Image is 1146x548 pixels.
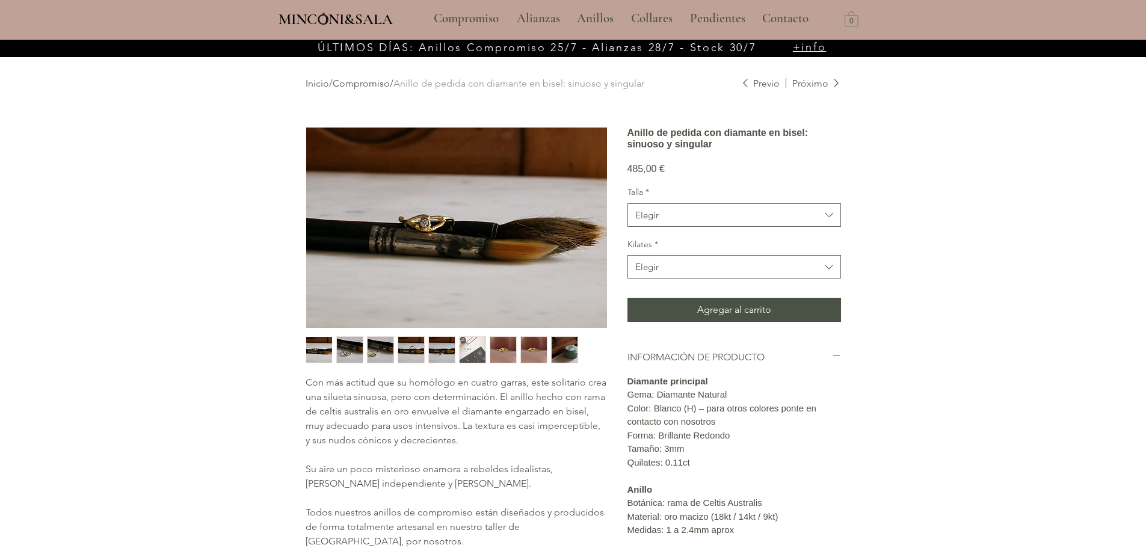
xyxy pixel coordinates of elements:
[551,336,578,363] div: 9 / 9
[627,351,841,364] button: INFORMACIÓN DE PRODUCTO
[279,10,393,28] span: MINCONI&SALA
[393,78,644,89] a: Anillo de pedida con diamante en bisel: sinuoso y singular
[627,164,665,174] span: 485,00 €
[490,336,517,363] button: Miniatura: Anillo de pedida con diamante en bisel: sinuoso y singular
[368,337,393,363] img: Miniatura: Anillo de pedida con diamante en bisel: sinuoso y singular
[333,78,390,89] a: Compromiso
[306,337,332,363] img: Miniatura: Anillo de pedida con diamante en bisel: sinuoso y singular
[622,4,681,34] a: Collares
[627,239,841,251] label: Kilates
[627,456,841,470] p: Quilates: 0.11ct
[306,77,741,90] div: / /
[627,376,708,386] strong: Diamante principal
[428,4,505,34] p: Compromiso
[336,336,363,363] div: 2 / 9
[318,41,756,54] span: ÚLTIMOS DÍAS: Anillos Compromiso 25/7 - Alianzas 28/7 - Stock 30/7
[627,496,841,510] p: Botánica: rama de Celtis Australis
[367,336,394,363] button: Miniatura: Anillo de pedida con diamante en bisel: sinuoso y singular
[306,462,606,491] p: Su aire un poco misterioso enamora a rebeldes idealistas, [PERSON_NAME] independiente y [PERSON_N...
[459,336,486,363] button: Miniatura: Anillo de pedida con diamante en bisel: sinuoso y singular
[425,4,508,34] a: Compromiso
[459,336,486,363] div: 6 / 9
[627,298,841,322] button: Agregar al carrito
[568,4,622,34] a: Anillos
[490,337,516,363] img: Miniatura: Anillo de pedida con diamante en bisel: sinuoso y singular
[279,8,393,28] a: MINCONI&SALA
[336,336,363,363] button: Miniatura: Anillo de pedida con diamante en bisel: sinuoso y singular
[571,4,620,34] p: Anillos
[429,337,455,363] img: Miniatura: Anillo de pedida con diamante en bisel: sinuoso y singular
[627,255,841,279] button: Kilates
[551,336,578,363] button: Miniatura: Anillo de pedida con diamante en bisel: sinuoso y singular
[306,128,607,328] img: Anillo de pedida con diamante en bisel: sinuoso y singular
[635,260,659,273] div: Elegir
[511,4,566,34] p: Alianzas
[306,375,606,448] p: Con más actitud que su homólogo en cuatro garras, este solitario crea una silueta sinuosa, pero c...
[627,402,841,429] p: Color: Blanco (H) – para otros colores ponte en contacto con nosotros
[625,4,679,34] p: Collares
[460,337,485,363] img: Miniatura: Anillo de pedida con diamante en bisel: sinuoso y singular
[627,429,841,443] p: Forma: Brillante Redondo
[786,77,841,90] a: Próximo
[428,336,455,363] div: 5 / 9
[490,336,517,363] div: 7 / 9
[306,336,333,363] button: Miniatura: Anillo de pedida con diamante en bisel: sinuoso y singular
[401,4,842,34] nav: Sitio
[635,209,659,221] div: Elegir
[627,186,841,199] label: Talla
[627,484,653,494] strong: Anillo
[627,442,841,456] p: Tamaño: 3mm
[306,336,333,363] div: 1 / 9
[306,78,329,89] a: Inicio
[521,337,547,363] img: Miniatura: Anillo de pedida con diamante en bisel: sinuoso y singular
[552,337,578,363] img: Miniatura: Anillo de pedida con diamante en bisel: sinuoso y singular
[845,10,858,26] a: Carrito con 0 ítems
[681,4,753,34] a: Pendientes
[627,127,841,150] h1: Anillo de pedida con diamante en bisel: sinuoso y singular
[398,337,424,363] img: Miniatura: Anillo de pedida con diamante en bisel: sinuoso y singular
[684,4,751,34] p: Pendientes
[627,203,841,227] button: Talla
[398,336,425,363] div: 4 / 9
[398,336,425,363] button: Miniatura: Anillo de pedida con diamante en bisel: sinuoso y singular
[337,337,363,363] img: Miniatura: Anillo de pedida con diamante en bisel: sinuoso y singular
[697,303,771,317] span: Agregar al carrito
[627,523,841,537] p: Medidas: 1 a 2.4mm aprox
[741,77,780,90] a: Previo
[849,17,854,26] text: 0
[756,4,815,34] p: Contacto
[428,336,455,363] button: Miniatura: Anillo de pedida con diamante en bisel: sinuoso y singular
[318,13,328,25] img: Minconi Sala
[508,4,568,34] a: Alianzas
[520,336,547,363] div: 8 / 9
[793,40,827,54] a: +info
[627,351,832,364] h2: INFORMACIÓN DE PRODUCTO
[367,336,394,363] div: 3 / 9
[520,336,547,363] button: Miniatura: Anillo de pedida con diamante en bisel: sinuoso y singular
[753,4,818,34] a: Contacto
[306,127,608,328] button: Anillo de pedida con diamante en bisel: sinuoso y singularAgrandar
[627,388,841,402] p: Gema: Diamante Natural
[627,510,841,524] p: Material: oro macizo (18kt / 14kt / 9kt)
